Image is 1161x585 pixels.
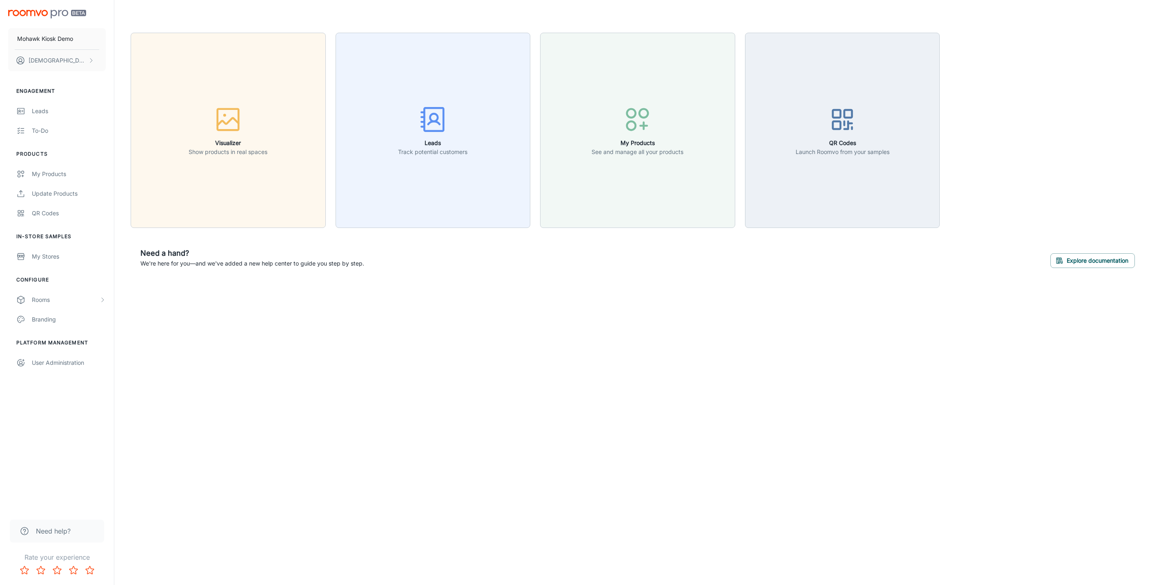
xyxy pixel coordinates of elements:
[32,189,106,198] div: Update Products
[8,10,86,18] img: Roomvo PRO Beta
[745,125,940,134] a: QR CodesLaunch Roomvo from your samples
[398,138,467,147] h6: Leads
[796,138,890,147] h6: QR Codes
[140,259,364,268] p: We're here for you—and we've added a new help center to guide you step by step.
[32,295,99,304] div: Rooms
[336,125,531,134] a: LeadsTrack potential customers
[540,125,735,134] a: My ProductsSee and manage all your products
[745,33,940,228] button: QR CodesLaunch Roomvo from your samples
[189,147,267,156] p: Show products in real spaces
[1050,253,1135,268] button: Explore documentation
[592,138,683,147] h6: My Products
[336,33,531,228] button: LeadsTrack potential customers
[32,107,106,116] div: Leads
[189,138,267,147] h6: Visualizer
[17,34,73,43] p: Mohawk Kiosk Demo
[796,147,890,156] p: Launch Roomvo from your samples
[32,252,106,261] div: My Stores
[1050,256,1135,264] a: Explore documentation
[140,248,364,259] h6: Need a hand?
[540,33,735,228] button: My ProductsSee and manage all your products
[8,50,106,71] button: [DEMOGRAPHIC_DATA] [PERSON_NAME]
[29,56,86,65] p: [DEMOGRAPHIC_DATA] [PERSON_NAME]
[32,170,106,179] div: My Products
[131,33,326,228] button: VisualizerShow products in real spaces
[32,126,106,135] div: To-do
[398,147,467,156] p: Track potential customers
[8,28,106,49] button: Mohawk Kiosk Demo
[32,209,106,218] div: QR Codes
[592,147,683,156] p: See and manage all your products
